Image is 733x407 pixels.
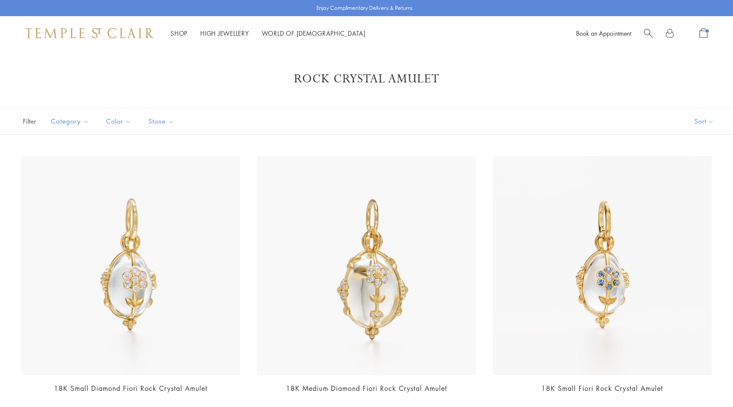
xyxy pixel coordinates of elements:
[21,156,240,375] img: P51889-E11FIORI
[142,112,181,131] button: Stone
[171,28,366,39] nav: Main navigation
[102,116,138,127] span: Color
[200,29,249,37] a: High JewelleryHigh Jewellery
[100,112,138,131] button: Color
[541,384,663,393] a: 18K Small Fiori Rock Crystal Amulet
[144,116,181,127] span: Stone
[171,29,187,37] a: ShopShop
[34,71,699,87] h1: Rock Crystal Amulet
[644,28,653,39] a: Search
[286,384,447,393] a: 18K Medium Diamond Fiori Rock Crystal Amulet
[25,28,154,38] img: Temple St. Clair
[54,384,207,393] a: 18K Small Diamond Fiori Rock Crystal Amulet
[576,29,631,37] a: Book an Appointment
[257,156,476,375] img: P51889-E11FIORI
[47,116,95,127] span: Category
[45,112,95,131] button: Category
[699,28,708,39] a: Open Shopping Bag
[675,108,733,134] button: Show sort by
[262,29,366,37] a: World of [DEMOGRAPHIC_DATA]World of [DEMOGRAPHIC_DATA]
[493,156,712,375] img: P56889-E11FIORMX
[316,4,413,12] p: Enjoy Complimentary Delivery & Returns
